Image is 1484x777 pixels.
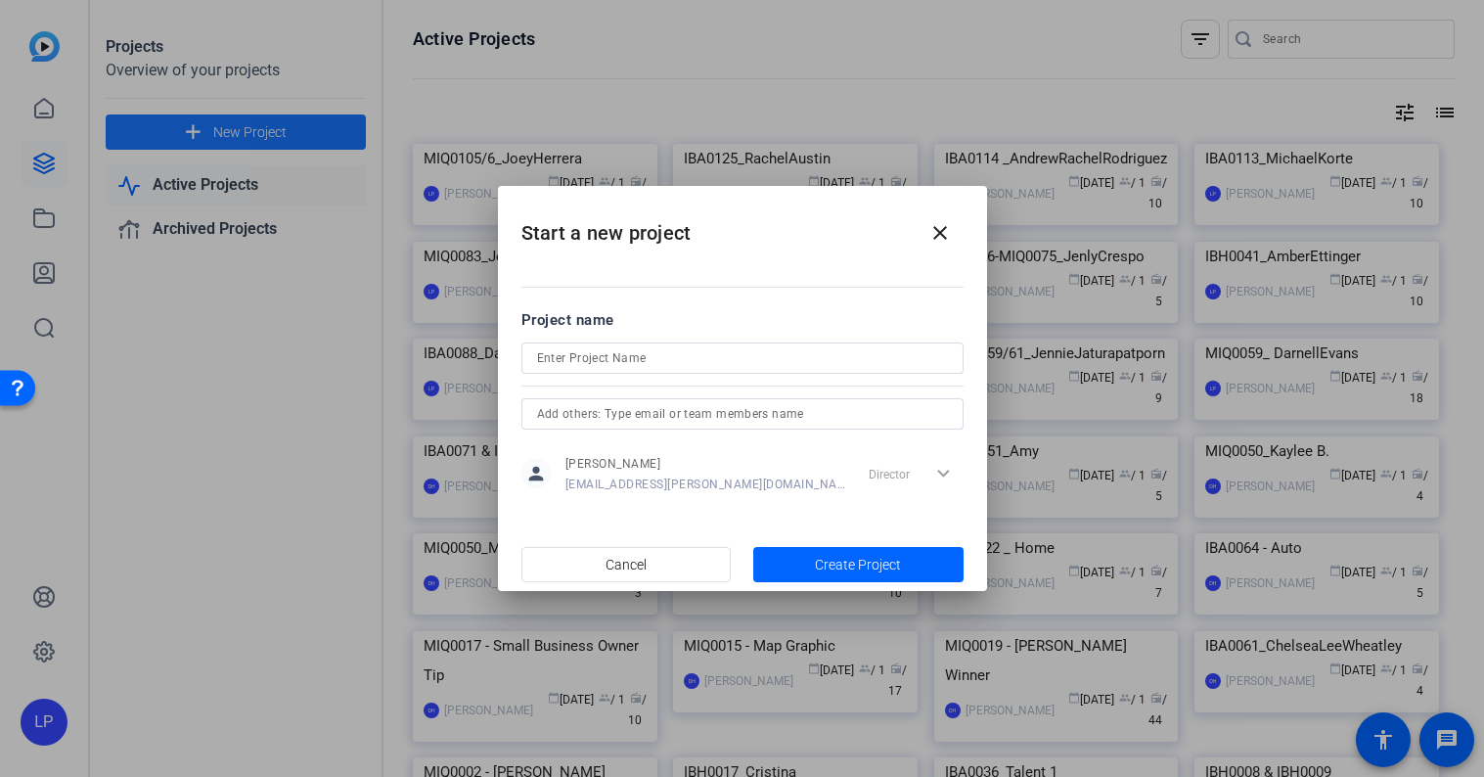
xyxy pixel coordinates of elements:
[537,346,948,370] input: Enter Project Name
[521,547,732,582] button: Cancel
[565,456,846,472] span: [PERSON_NAME]
[606,546,647,583] span: Cancel
[753,547,964,582] button: Create Project
[498,186,987,265] h2: Start a new project
[521,309,964,331] div: Project name
[537,402,948,426] input: Add others: Type email or team members name
[565,477,846,492] span: [EMAIL_ADDRESS][PERSON_NAME][DOMAIN_NAME]
[815,555,901,575] span: Create Project
[928,221,952,245] mat-icon: close
[521,459,551,488] mat-icon: person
